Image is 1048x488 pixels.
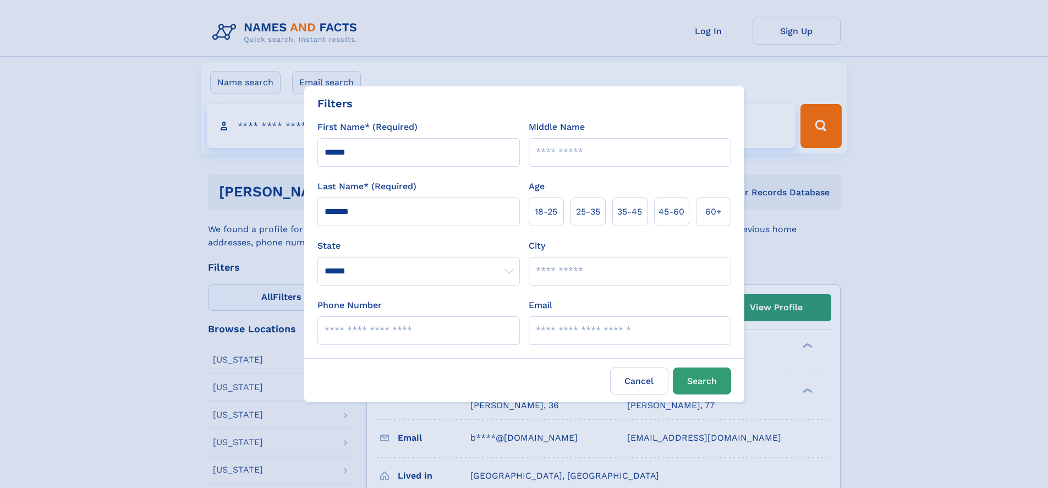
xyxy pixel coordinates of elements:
label: State [317,239,520,253]
label: Age [529,180,545,193]
span: 35‑45 [617,205,642,218]
button: Search [673,368,731,394]
span: 60+ [705,205,722,218]
label: Phone Number [317,299,382,312]
div: Filters [317,95,353,112]
span: 45‑60 [659,205,684,218]
label: First Name* (Required) [317,120,418,134]
label: Cancel [610,368,668,394]
label: Middle Name [529,120,585,134]
span: 25‑35 [576,205,600,218]
span: 18‑25 [535,205,557,218]
label: Last Name* (Required) [317,180,416,193]
label: Email [529,299,552,312]
label: City [529,239,545,253]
